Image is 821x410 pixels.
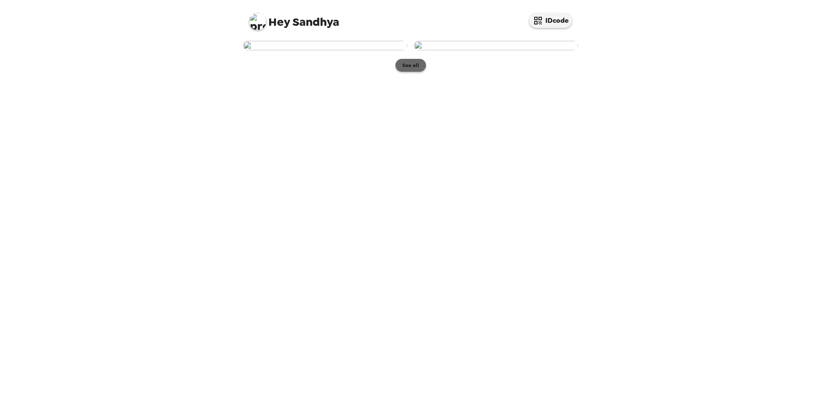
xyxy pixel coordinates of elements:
[249,9,339,28] span: Sandhya
[529,13,572,28] button: IDcode
[395,59,426,72] button: See all
[414,41,578,50] img: user-274030
[243,41,407,50] img: user-274032
[268,14,290,30] span: Hey
[249,13,266,30] img: profile pic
